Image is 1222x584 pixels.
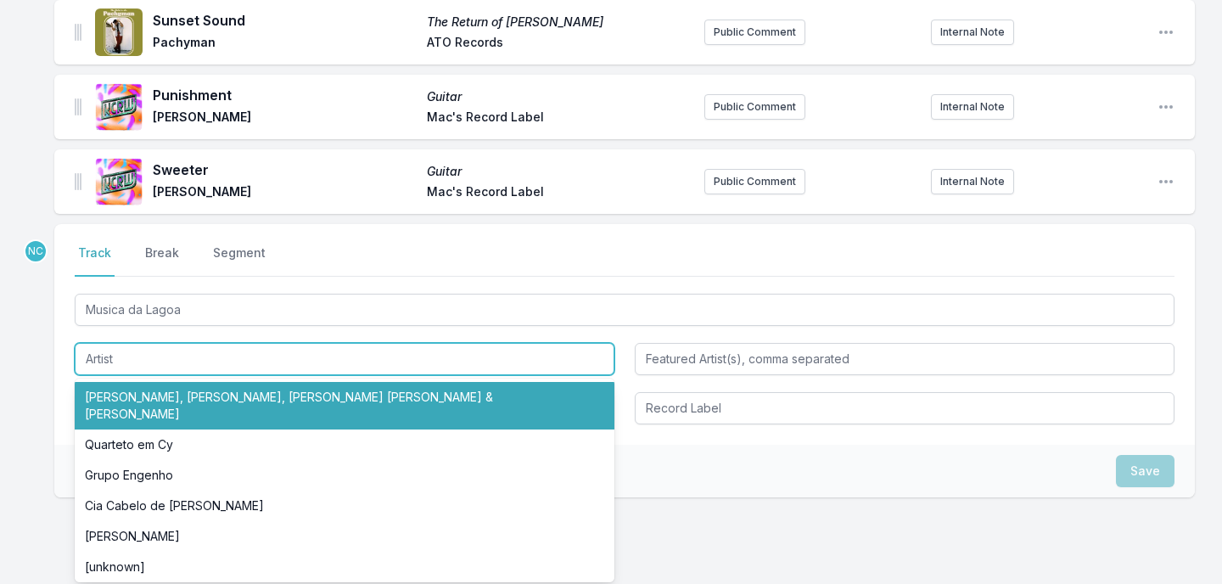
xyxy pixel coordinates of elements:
button: Internal Note [931,94,1014,120]
button: Open playlist item options [1158,173,1174,190]
li: [PERSON_NAME] [75,521,614,552]
span: [PERSON_NAME] [153,109,417,129]
span: ATO Records [427,34,691,54]
span: Mac's Record Label [427,183,691,204]
li: [unknown] [75,552,614,582]
li: Cia Cabelo de [PERSON_NAME] [75,491,614,521]
span: Sweeter [153,160,417,180]
img: Drag Handle [75,173,81,190]
button: Public Comment [704,94,805,120]
span: Guitar [427,163,691,180]
span: Mac's Record Label [427,109,691,129]
li: [PERSON_NAME], [PERSON_NAME], [PERSON_NAME] [PERSON_NAME] & [PERSON_NAME] [75,382,614,430]
button: Break [142,244,182,277]
span: Pachyman [153,34,417,54]
span: Sunset Sound [153,10,417,31]
button: Public Comment [704,169,805,194]
span: The Return of [PERSON_NAME] [427,14,691,31]
button: Internal Note [931,20,1014,45]
input: Featured Artist(s), comma separated [635,343,1174,375]
button: Segment [210,244,269,277]
button: Track [75,244,115,277]
button: Open playlist item options [1158,24,1174,41]
img: Guitar [95,158,143,205]
button: Internal Note [931,169,1014,194]
img: The Return of Pachyman [95,8,143,56]
span: Guitar [427,88,691,105]
li: Grupo Engenho [75,460,614,491]
img: Drag Handle [75,98,81,115]
input: Track Title [75,294,1174,326]
button: Public Comment [704,20,805,45]
img: Guitar [95,83,143,131]
button: Open playlist item options [1158,98,1174,115]
span: [PERSON_NAME] [153,183,417,204]
li: Quarteto em Cy [75,430,614,460]
span: Punishment [153,85,417,105]
img: Drag Handle [75,24,81,41]
input: Record Label [635,392,1174,424]
input: Artist [75,343,614,375]
p: Novena Carmel [24,239,48,263]
button: Save [1116,455,1174,487]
